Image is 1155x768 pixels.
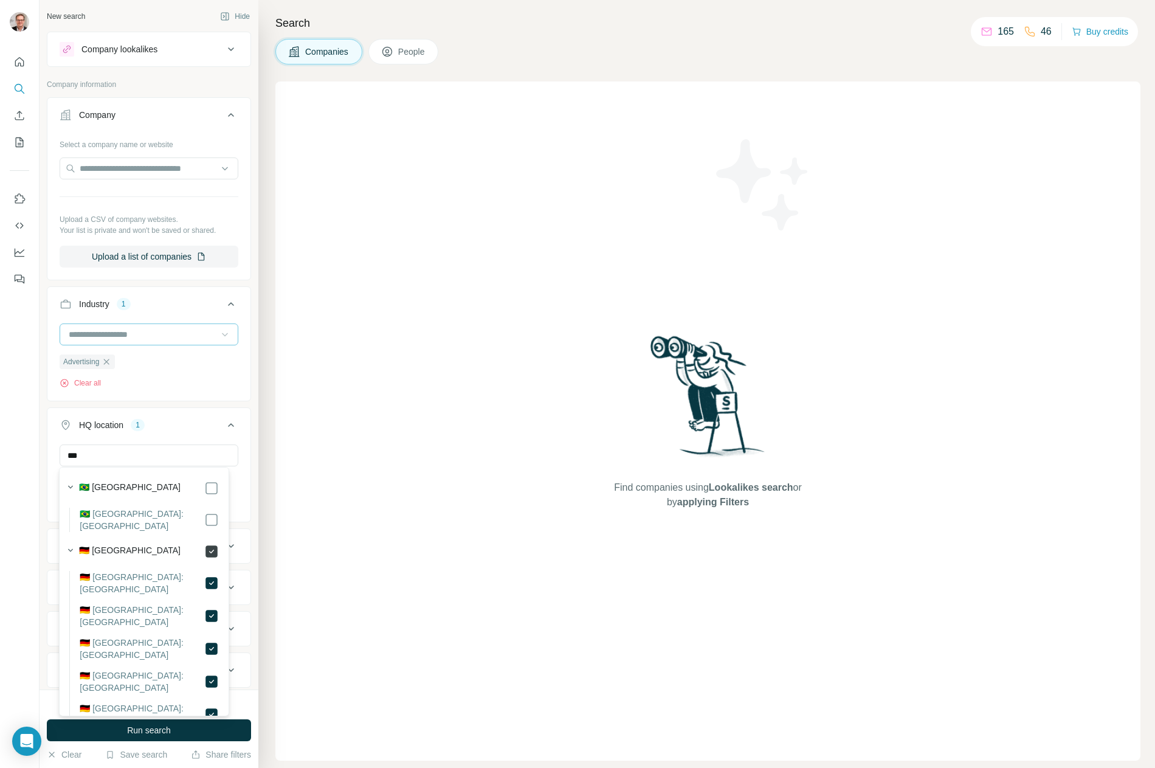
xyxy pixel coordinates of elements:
button: Search [10,78,29,100]
label: 🇧🇷 [GEOGRAPHIC_DATA] [79,481,181,496]
img: Surfe Illustration - Woman searching with binoculars [645,333,771,468]
button: Clear [47,749,81,761]
button: Run search [47,719,251,741]
button: Quick start [10,51,29,73]
label: 🇩🇪 [GEOGRAPHIC_DATA]: [GEOGRAPHIC_DATA] [80,637,204,661]
img: Surfe Illustration - Stars [708,130,818,240]
div: Open Intercom Messenger [12,727,41,756]
label: 🇩🇪 [GEOGRAPHIC_DATA]: [GEOGRAPHIC_DATA] [80,669,204,694]
span: Find companies using or by [610,480,805,510]
button: My lists [10,131,29,153]
div: Industry [79,298,109,310]
div: Select a company name or website [60,134,238,150]
button: Use Surfe API [10,215,29,237]
button: Annual revenue ($) [47,531,250,561]
div: HQ location [79,419,123,431]
button: Technologies [47,614,250,643]
span: Run search [127,724,171,736]
button: HQ location1 [47,410,250,445]
button: Employees (size) [47,573,250,602]
div: Company [79,109,115,121]
button: Industry1 [47,289,250,323]
div: 1 [117,299,131,310]
span: Advertising [63,356,99,367]
div: New search [47,11,85,22]
h4: Search [275,15,1140,32]
span: applying Filters [677,497,749,507]
p: 165 [998,24,1014,39]
button: Buy credits [1072,23,1128,40]
button: Use Surfe on LinkedIn [10,188,29,210]
button: Company [47,100,250,134]
button: Keywords [47,656,250,685]
div: 1 [131,420,145,431]
label: 🇩🇪 [GEOGRAPHIC_DATA]: [GEOGRAPHIC_DATA] [80,702,204,727]
span: People [398,46,426,58]
button: Company lookalikes [47,35,250,64]
button: Save search [105,749,167,761]
button: Hide [212,7,258,26]
span: Companies [305,46,350,58]
p: Company information [47,79,251,90]
label: 🇩🇪 [GEOGRAPHIC_DATA]: [GEOGRAPHIC_DATA] [80,604,204,628]
button: Dashboard [10,241,29,263]
button: Enrich CSV [10,105,29,126]
div: Company lookalikes [81,43,157,55]
label: 🇩🇪 [GEOGRAPHIC_DATA] [79,544,181,559]
img: Avatar [10,12,29,32]
button: Feedback [10,268,29,290]
button: Upload a list of companies [60,246,238,268]
p: 46 [1041,24,1052,39]
p: Your list is private and won't be saved or shared. [60,225,238,236]
label: 🇧🇷 [GEOGRAPHIC_DATA]: [GEOGRAPHIC_DATA] [80,508,204,532]
button: Share filters [191,749,251,761]
p: Upload a CSV of company websites. [60,214,238,225]
span: Lookalikes search [709,482,793,493]
label: 🇩🇪 [GEOGRAPHIC_DATA]: [GEOGRAPHIC_DATA] [80,571,204,595]
button: Clear all [60,378,101,389]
